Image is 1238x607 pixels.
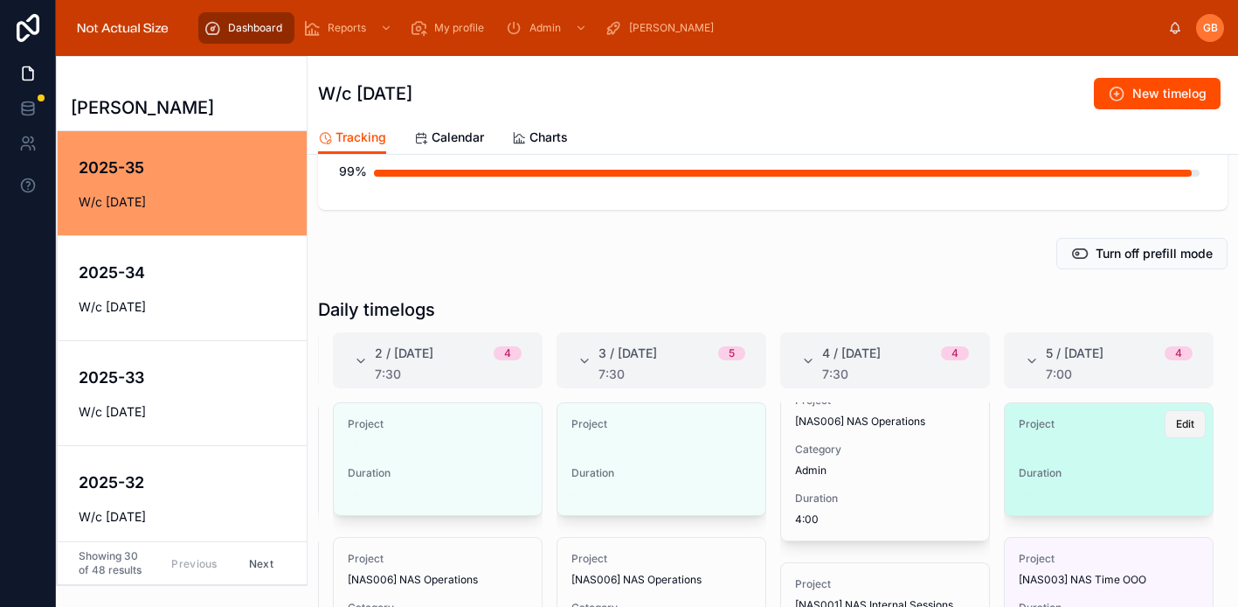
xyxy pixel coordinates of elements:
[1046,345,1103,362] span: 5 / [DATE]
[1176,417,1194,431] span: Edit
[500,12,596,44] a: Admin
[198,12,294,44] a: Dashboard
[795,415,925,429] span: [NAS006] NAS Operations
[504,346,511,360] div: 4
[348,573,478,587] span: [NAS006] NAS Operations
[729,346,735,360] div: 5
[79,508,309,526] span: W/c [DATE]
[71,95,214,120] h1: [PERSON_NAME]
[571,438,582,452] span: --
[1203,21,1218,35] span: GB
[822,367,969,381] div: 7:30
[298,12,401,44] a: Reports
[1019,438,1029,452] span: --
[79,156,309,179] h4: 2025-35
[1096,245,1213,262] span: Turn off prefill mode
[1132,85,1207,102] span: New timelog
[571,466,751,480] span: Duration
[1165,410,1206,438] button: Edit
[795,464,826,478] span: Admin
[598,345,657,362] span: 3 / [DATE]
[795,577,975,591] span: Project
[405,12,496,44] a: My profile
[375,345,433,362] span: 2 / [DATE]
[1175,346,1182,360] div: 4
[328,21,366,35] span: Reports
[58,445,307,550] a: 2025-32W/c [DATE]
[1056,238,1228,269] button: Turn off prefill mode
[434,21,484,35] span: My profile
[512,122,568,157] a: Charts
[79,261,309,284] h4: 2025-34
[1046,367,1193,381] div: 7:00
[348,417,528,431] span: Project
[795,492,975,506] span: Duration
[318,122,386,155] a: Tracking
[432,129,484,146] span: Calendar
[1019,466,1199,480] span: Duration
[58,235,307,340] a: 2025-34W/c [DATE]
[529,21,561,35] span: Admin
[190,9,1168,47] div: scrollable content
[348,438,358,452] span: --
[79,193,309,211] span: W/c [DATE]
[571,552,751,566] span: Project
[822,345,881,362] span: 4 / [DATE]
[599,12,726,44] a: [PERSON_NAME]
[1019,573,1146,587] span: [NAS003] NAS Time OOO
[571,417,751,431] span: Project
[571,573,702,587] span: [NAS006] NAS Operations
[79,549,145,577] span: Showing 30 of 48 results
[414,122,484,157] a: Calendar
[795,513,975,527] span: 4:00
[1019,417,1199,431] span: Project
[58,340,307,445] a: 2025-33W/c [DATE]
[529,129,568,146] span: Charts
[335,129,386,146] span: Tracking
[598,367,745,381] div: 7:30
[79,471,309,494] h4: 2025-32
[70,14,176,42] img: App logo
[795,443,975,457] span: Category
[1019,487,1029,501] span: --
[339,154,367,189] div: 99%
[79,298,309,316] span: W/c [DATE]
[79,366,309,389] h4: 2025-33
[58,131,307,235] a: 2025-35W/c [DATE]
[348,552,528,566] span: Project
[228,21,282,35] span: Dashboard
[237,550,286,577] button: Next
[79,403,309,421] span: W/c [DATE]
[1094,78,1221,109] button: New timelog
[629,21,714,35] span: [PERSON_NAME]
[348,466,528,480] span: Duration
[375,367,522,381] div: 7:30
[571,487,582,501] span: --
[1019,552,1199,566] span: Project
[951,346,958,360] div: 4
[318,81,412,106] h1: W/c [DATE]
[348,487,358,501] span: --
[318,297,435,322] h1: Daily timelogs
